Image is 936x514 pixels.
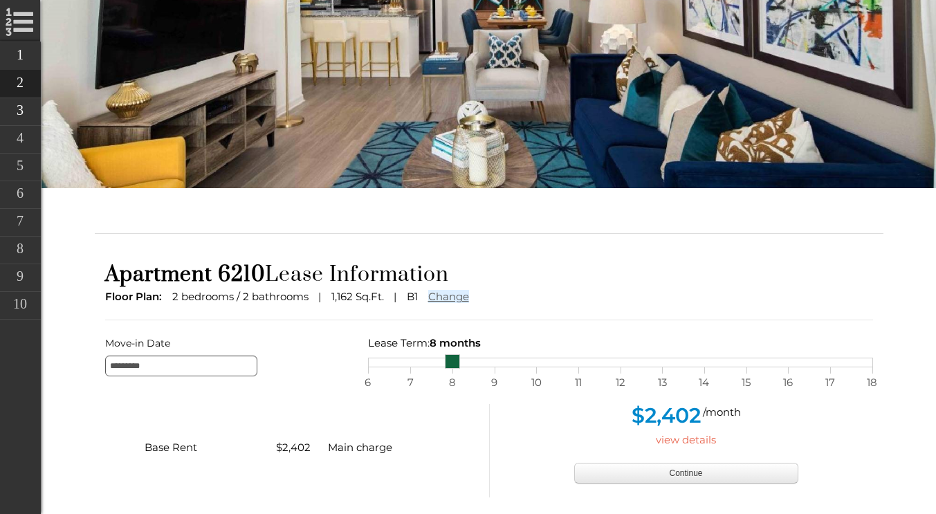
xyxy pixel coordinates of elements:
[656,433,716,446] a: view details
[331,290,353,303] span: 1,162
[105,261,265,288] span: Apartment 6210
[105,356,257,376] input: Move-in Date edit selected 9/12/2025
[276,441,311,454] span: $2,402
[403,374,417,392] span: 7
[105,334,347,352] label: Move-in Date
[368,334,873,352] div: Lease Term:
[430,336,481,349] span: 8 months
[105,290,162,303] span: Floor Plan:
[571,374,585,392] span: 11
[446,374,459,392] span: 8
[318,439,449,457] div: Main charge
[632,403,701,428] span: $2,402
[428,290,469,303] a: Change
[356,290,384,303] span: Sq.Ft.
[134,439,266,457] div: Base Rent
[172,290,309,303] span: 2 bedrooms / 2 bathrooms
[703,405,741,419] span: /month
[781,374,795,392] span: 16
[865,374,879,392] span: 18
[574,463,798,484] button: Continue
[697,374,711,392] span: 14
[740,374,753,392] span: 15
[488,374,502,392] span: 9
[655,374,669,392] span: 13
[407,290,418,303] span: B1
[105,261,873,288] h1: Lease Information
[823,374,837,392] span: 17
[361,374,375,392] span: 6
[614,374,627,392] span: 12
[529,374,543,392] span: 10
